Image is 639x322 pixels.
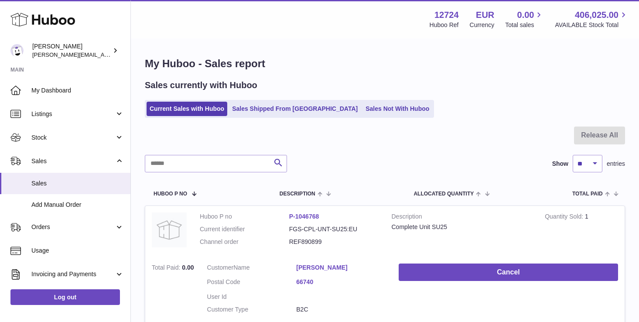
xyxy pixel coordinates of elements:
[182,264,194,271] span: 0.00
[552,160,568,168] label: Show
[207,293,297,301] dt: User Id
[229,102,361,116] a: Sales Shipped From [GEOGRAPHIC_DATA]
[289,213,319,220] a: P-1046768
[207,278,297,288] dt: Postal Code
[575,9,618,21] span: 406,025.00
[207,264,234,271] span: Customer
[152,212,187,247] img: no-photo.jpg
[31,157,115,165] span: Sales
[145,57,625,71] h1: My Huboo - Sales report
[10,289,120,305] a: Log out
[555,21,629,29] span: AVAILABLE Stock Total
[147,102,227,116] a: Current Sales with Huboo
[430,21,459,29] div: Huboo Ref
[545,213,585,222] strong: Quantity Sold
[572,191,603,197] span: Total paid
[505,9,544,29] a: 0.00 Total sales
[145,79,257,91] h2: Sales currently with Huboo
[10,44,24,57] img: sebastian@ffern.co
[434,9,459,21] strong: 12724
[538,206,625,257] td: 1
[31,247,124,255] span: Usage
[296,278,386,286] a: 66740
[154,191,187,197] span: Huboo P no
[31,86,124,95] span: My Dashboard
[296,264,386,272] a: [PERSON_NAME]
[31,270,115,278] span: Invoicing and Payments
[392,223,532,231] div: Complete Unit SU25
[555,9,629,29] a: 406,025.00 AVAILABLE Stock Total
[32,51,175,58] span: [PERSON_NAME][EMAIL_ADDRESS][DOMAIN_NAME]
[152,264,182,273] strong: Total Paid
[31,134,115,142] span: Stock
[31,201,124,209] span: Add Manual Order
[392,212,532,223] strong: Description
[505,21,544,29] span: Total sales
[289,225,379,233] dd: FGS-CPL-UNT-SU25:EU
[517,9,534,21] span: 0.00
[280,191,315,197] span: Description
[31,110,115,118] span: Listings
[200,238,289,246] dt: Channel order
[607,160,625,168] span: entries
[207,305,297,314] dt: Customer Type
[470,21,495,29] div: Currency
[413,191,474,197] span: ALLOCATED Quantity
[31,223,115,231] span: Orders
[207,264,297,274] dt: Name
[200,225,289,233] dt: Current identifier
[476,9,494,21] strong: EUR
[31,179,124,188] span: Sales
[399,264,618,281] button: Cancel
[32,42,111,59] div: [PERSON_NAME]
[289,238,379,246] dd: REF890899
[362,102,432,116] a: Sales Not With Huboo
[296,305,386,314] dd: B2C
[200,212,289,221] dt: Huboo P no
